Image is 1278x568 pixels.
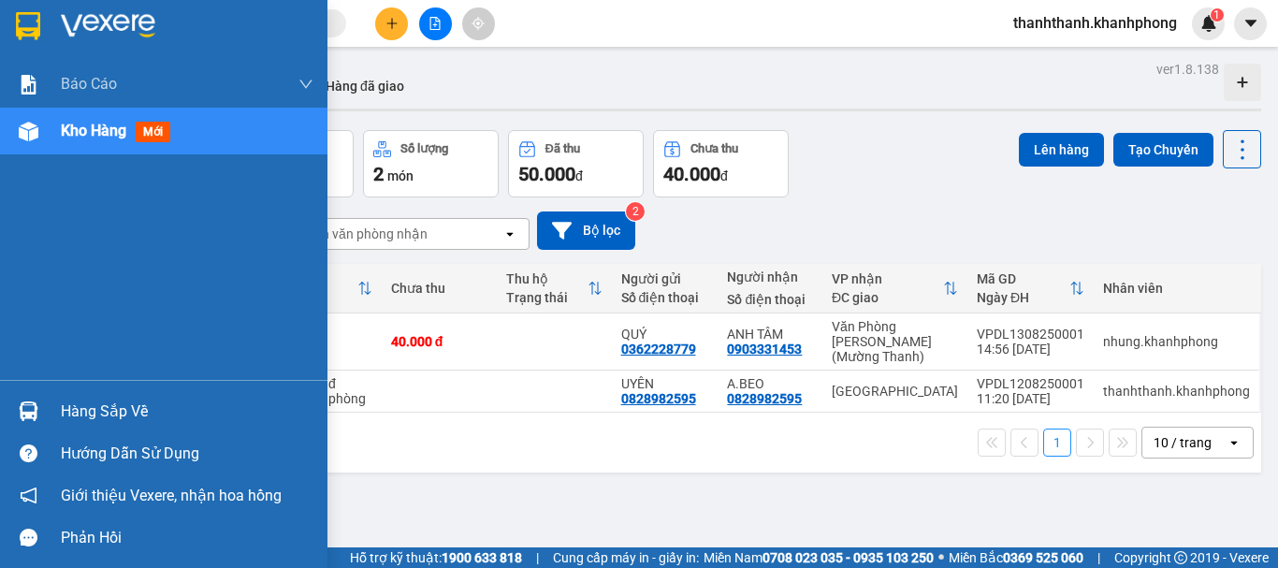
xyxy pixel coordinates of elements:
div: VP nhận [832,271,943,286]
button: Chưa thu40.000đ [653,130,789,197]
div: VPDL1208250001 [977,376,1084,391]
span: 50.000 [518,163,575,185]
img: solution-icon [19,75,38,95]
button: Hàng đã giao [311,64,419,109]
span: Giới thiệu Vexere, nhận hoa hồng [61,484,282,507]
th: Toggle SortBy [275,264,382,313]
div: 40.000 đ [391,334,487,349]
div: 0828982595 [621,391,696,406]
th: Toggle SortBy [822,264,967,313]
span: 1 [1213,8,1220,22]
span: aim [472,17,485,30]
sup: 1 [1211,8,1224,22]
div: nhung.khanhphong [1103,334,1250,349]
div: Chọn văn phòng nhận [298,225,428,243]
span: notification [20,487,37,504]
span: Kho hàng [61,122,126,139]
div: Trạng thái [506,290,588,305]
div: Phản hồi [61,524,313,552]
div: thanhthanh.khanhphong [1103,384,1250,399]
div: 0828982595 [727,391,802,406]
button: Số lượng2món [363,130,499,197]
div: 10 / trang [1154,433,1212,452]
div: Số điện thoại [727,292,813,307]
div: Tại văn phòng [284,391,372,406]
span: Miền Nam [704,547,934,568]
div: Hướng dẫn sử dụng [61,440,313,468]
strong: 1900 633 818 [442,550,522,565]
div: Nhân viên [1103,281,1250,296]
button: Lên hàng [1019,133,1104,167]
span: plus [385,17,399,30]
div: Thu hộ [506,271,588,286]
span: đ [720,168,728,183]
button: aim [462,7,495,40]
div: Tạo kho hàng mới [1224,64,1261,101]
button: 1 [1043,429,1071,457]
span: 40.000 [663,163,720,185]
div: Chưa thu [391,281,487,296]
span: | [1097,547,1100,568]
strong: 0369 525 060 [1003,550,1083,565]
div: QUÝ [621,327,709,342]
div: 0362228779 [621,342,696,357]
button: plus [375,7,408,40]
th: Toggle SortBy [497,264,612,313]
div: Mã GD [977,271,1069,286]
sup: 2 [626,202,645,221]
th: Toggle SortBy [967,264,1094,313]
div: Hàng sắp về [61,398,313,426]
div: 14:56 [DATE] [977,342,1084,357]
div: Số điện thoại [621,290,709,305]
div: Văn Phòng [PERSON_NAME] (Mường Thanh) [832,319,958,364]
div: 50.000 đ [284,376,372,391]
span: Miền Bắc [949,547,1083,568]
img: logo-vxr [16,12,40,40]
div: ĐC giao [832,290,943,305]
span: Hỗ trợ kỹ thuật: [350,547,522,568]
div: 0903331453 [727,342,802,357]
div: ANH TÂM [727,327,813,342]
svg: open [502,226,517,241]
div: [GEOGRAPHIC_DATA] [832,384,958,399]
div: Người gửi [621,271,709,286]
img: icon-new-feature [1200,15,1217,32]
div: UYÊN [621,376,709,391]
span: 2 [373,163,384,185]
img: warehouse-icon [19,401,38,421]
span: copyright [1174,551,1187,564]
div: 11:20 [DATE] [977,391,1084,406]
div: A.BEO [727,376,813,391]
span: Cung cấp máy in - giấy in: [553,547,699,568]
img: warehouse-icon [19,122,38,141]
span: caret-down [1242,15,1259,32]
span: message [20,529,37,546]
span: | [536,547,539,568]
span: down [298,77,313,92]
div: ver 1.8.138 [1156,59,1219,80]
span: thanhthanh.khanhphong [998,11,1192,35]
button: caret-down [1234,7,1267,40]
span: file-add [428,17,442,30]
div: Chưa thu [690,142,738,155]
button: file-add [419,7,452,40]
button: Đã thu50.000đ [508,130,644,197]
span: ⚪️ [938,554,944,561]
div: Người nhận [727,269,813,284]
button: Tạo Chuyến [1113,133,1213,167]
span: đ [575,168,583,183]
div: Đã thu [545,142,580,155]
span: Báo cáo [61,72,117,95]
svg: open [1227,435,1242,450]
span: mới [136,122,170,142]
div: Số lượng [400,142,448,155]
button: Bộ lọc [537,211,635,250]
div: Ngày ĐH [977,290,1069,305]
div: VPDL1308250001 [977,327,1084,342]
span: món [387,168,414,183]
span: question-circle [20,444,37,462]
strong: 0708 023 035 - 0935 103 250 [762,550,934,565]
